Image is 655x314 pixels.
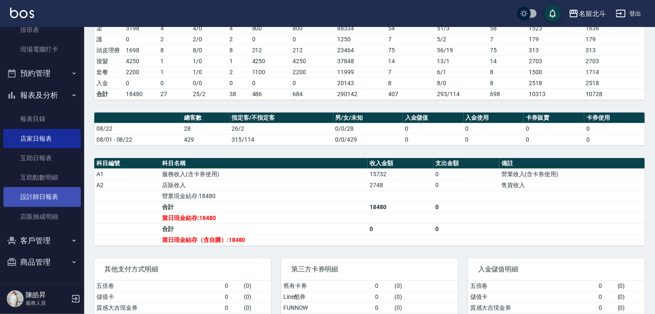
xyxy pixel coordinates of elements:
td: 舊有卡券 [281,281,373,292]
td: 20143 [335,78,386,89]
td: 38 [227,89,250,99]
td: 293/114 [435,89,488,99]
td: 18480 [367,201,434,212]
td: 313 [527,45,584,56]
td: 0 [434,180,500,191]
td: 0/0/429 [333,134,403,145]
td: 套餐 [94,67,124,78]
td: ( 0 ) [242,291,271,302]
td: 2 [227,34,250,45]
td: 0 [596,281,615,292]
td: 26/2 [230,123,333,134]
td: 179 [527,34,584,45]
td: Line酷券 [281,291,373,302]
table: a dense table [94,113,645,145]
td: 合計 [160,223,368,234]
td: 5 / 2 [435,34,488,45]
td: 800 [290,23,335,34]
h5: 陳皓昇 [26,291,69,299]
td: 37848 [335,56,386,67]
td: 3198 [124,23,158,34]
td: 684 [290,89,335,99]
button: 客戶管理 [3,230,81,252]
td: 1 / 0 [191,56,228,67]
td: 0 [250,34,290,45]
a: 設計師日報表 [3,187,81,207]
td: 0 [463,134,524,145]
td: 1 [158,67,191,78]
td: 08/01 - 08/22 [94,134,182,145]
td: 0 [584,123,645,134]
th: 科目編號 [94,158,160,169]
td: 染 [94,23,124,34]
td: 1250 [335,34,386,45]
th: 總客數 [182,113,229,123]
td: ( 0 ) [615,291,645,302]
td: ( 0 ) [393,302,458,313]
td: 儲值卡 [94,291,223,302]
td: 接髮 [94,56,124,67]
td: 212 [250,45,290,56]
td: 0 [223,302,242,313]
td: 315/114 [230,134,333,145]
td: 58 [488,23,527,34]
span: 入金儲值明細 [478,265,635,274]
td: 8 [158,45,191,56]
td: 合計 [160,201,368,212]
th: 卡券使用 [584,113,645,123]
a: 店家日報表 [3,129,81,148]
th: 入金儲值 [403,113,463,123]
td: 88334 [335,23,386,34]
td: 2200 [290,67,335,78]
td: 0 [434,169,500,180]
td: 五倍卷 [94,281,223,292]
td: 18480 [124,89,158,99]
td: 儲值卡 [468,291,596,302]
td: A2 [94,180,160,191]
td: 56 / 19 [435,45,488,56]
td: 2 [158,34,191,45]
div: 名留北斗 [579,8,606,19]
td: 店販收入 [160,180,368,191]
td: 14 [386,56,435,67]
th: 收入金額 [367,158,434,169]
td: 15732 [367,169,434,180]
td: 4 [227,23,250,34]
td: 0 [373,291,393,302]
td: 8 [488,78,527,89]
td: 407 [386,89,435,99]
td: ( 0 ) [393,291,458,302]
th: 入金使用 [463,113,524,123]
td: 51 / 3 [435,23,488,34]
td: 10728 [584,89,645,99]
td: 五倍卷 [468,281,596,292]
th: 卡券販賣 [524,113,584,123]
td: 0 [290,78,335,89]
span: 其他支付方式明細 [104,265,261,274]
a: 互助日報表 [3,148,81,168]
td: 0 [223,291,242,302]
td: 當日現金結存:18480 [160,212,368,223]
td: 4 [158,23,191,34]
td: 1 [158,56,191,67]
td: 7 [386,34,435,45]
td: 2703 [584,56,645,67]
td: 11999 [335,67,386,78]
td: 0 [584,134,645,145]
td: 8 [227,45,250,56]
td: 75 [488,45,527,56]
td: 護 [94,34,124,45]
td: 75 [386,45,435,56]
td: 1500 [527,67,584,78]
td: 08/22 [94,123,182,134]
td: 0 [124,34,158,45]
td: 0 [124,78,158,89]
td: 27 [158,89,191,99]
td: 0 [434,223,500,234]
td: 7 [386,67,435,78]
th: 科目名稱 [160,158,368,169]
img: Logo [10,8,34,18]
td: ( 0 ) [615,302,645,313]
td: ( 0 ) [615,281,645,292]
td: 486 [250,89,290,99]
